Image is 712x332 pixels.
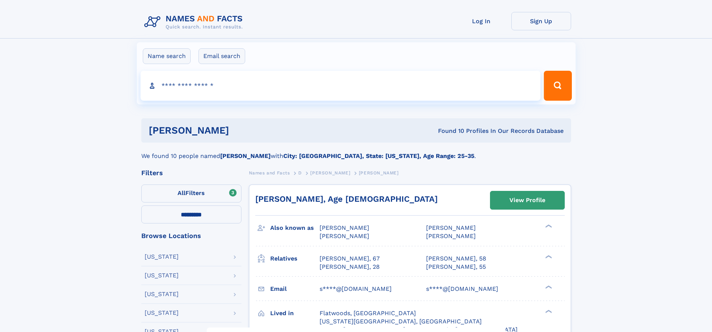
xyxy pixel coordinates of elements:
span: [PERSON_NAME] [359,170,399,176]
h3: Lived in [270,307,320,320]
a: [PERSON_NAME], 58 [426,255,486,263]
a: Log In [451,12,511,30]
div: [US_STATE] [145,254,179,260]
a: [PERSON_NAME], 28 [320,263,380,271]
a: D [298,168,302,177]
span: D [298,170,302,176]
div: [US_STATE] [145,291,179,297]
div: [US_STATE] [145,310,179,316]
a: [PERSON_NAME], 67 [320,255,380,263]
div: ❯ [543,309,552,314]
b: City: [GEOGRAPHIC_DATA], State: [US_STATE], Age Range: 25-35 [283,152,474,159]
span: [PERSON_NAME] [310,170,350,176]
div: ❯ [543,284,552,289]
span: [PERSON_NAME] [426,232,476,240]
h3: Email [270,283,320,295]
b: [PERSON_NAME] [220,152,271,159]
a: [PERSON_NAME], 55 [426,263,486,271]
img: Logo Names and Facts [141,12,249,32]
input: search input [141,71,541,101]
div: ❯ [543,224,552,229]
div: Browse Locations [141,232,241,239]
div: Filters [141,170,241,176]
div: [US_STATE] [145,272,179,278]
h3: Relatives [270,252,320,265]
label: Name search [143,48,191,64]
div: ❯ [543,254,552,259]
a: Names and Facts [249,168,290,177]
h1: [PERSON_NAME] [149,126,334,135]
label: Filters [141,185,241,202]
h3: Also known as [270,222,320,234]
a: Sign Up [511,12,571,30]
a: View Profile [490,191,564,209]
span: [PERSON_NAME] [426,224,476,231]
div: View Profile [509,192,545,209]
div: Found 10 Profiles In Our Records Database [333,127,564,135]
label: Email search [198,48,245,64]
a: [PERSON_NAME] [310,168,350,177]
div: We found 10 people named with . [141,143,571,161]
span: [US_STATE][GEOGRAPHIC_DATA], [GEOGRAPHIC_DATA] [320,318,482,325]
a: [PERSON_NAME], Age [DEMOGRAPHIC_DATA] [255,194,438,204]
button: Search Button [544,71,571,101]
span: [PERSON_NAME] [320,232,369,240]
span: Flatwoods, [GEOGRAPHIC_DATA] [320,310,416,317]
span: [PERSON_NAME] [320,224,369,231]
span: All [178,189,185,197]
